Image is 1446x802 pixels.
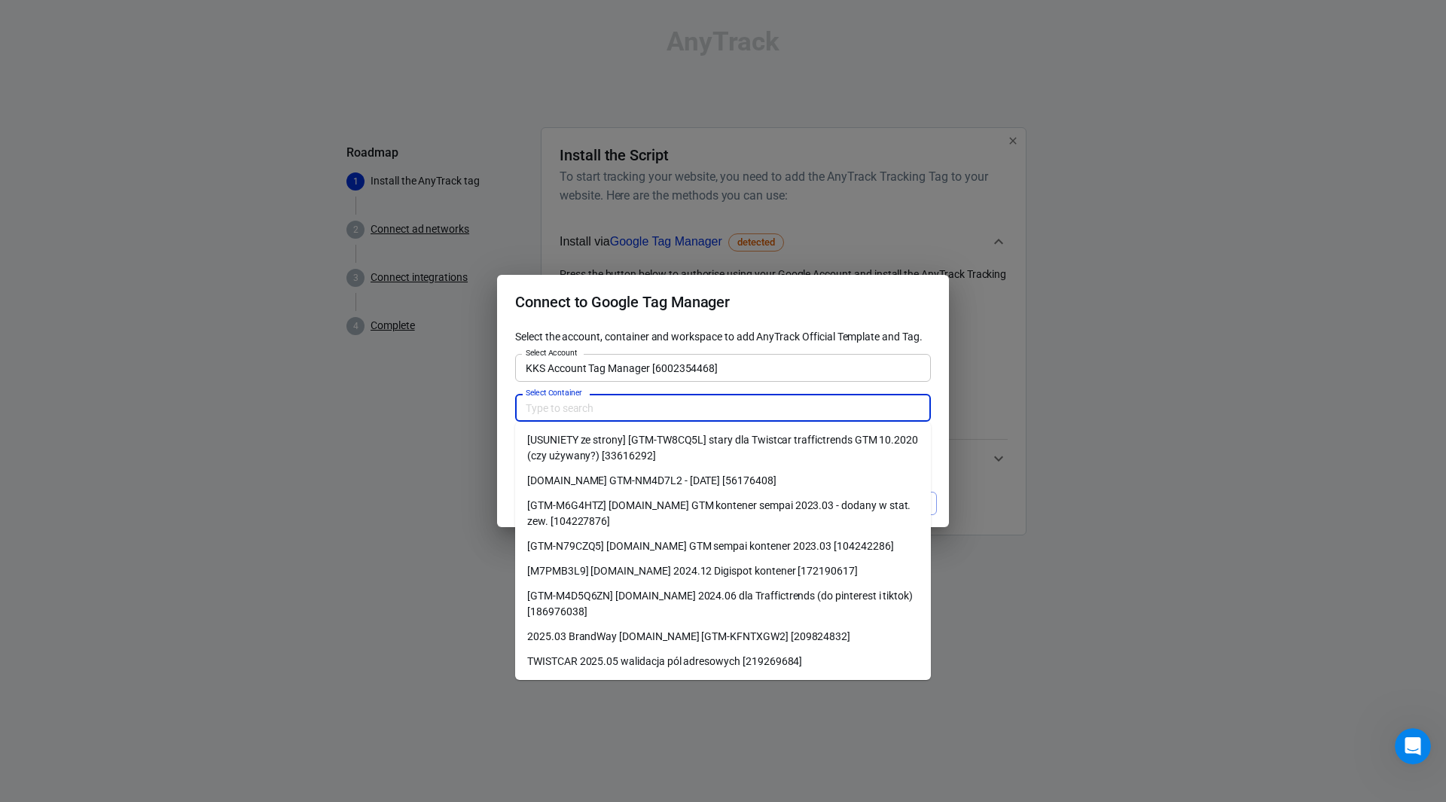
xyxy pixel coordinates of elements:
p: Select the account, container and workspace to add AnyTrack Official Template and Tag. [515,329,931,345]
li: [DOMAIN_NAME] GTM-NM4D7L2 - [DATE] [56176408] [515,468,931,493]
input: Type to search [520,358,924,377]
li: [GTM-M6G4HTZ] [DOMAIN_NAME] GTM kontener sempai 2023.03 - dodany w stat. zew. [104227876] [515,493,931,534]
iframe: Intercom live chat [1395,728,1431,764]
li: TWISTCAR 2025.05 walidacja pól adresowych [219269684] [515,649,931,674]
li: [GTM-M4D5Q6ZN] [DOMAIN_NAME] 2024.06 dla Traffictrends (do pinterest i tiktok) [186976038] [515,584,931,624]
li: [M7PMB3L9] [DOMAIN_NAME] 2024.12 Digispot kontener [172190617] [515,559,931,584]
label: Select Container [526,387,582,398]
li: 2025.03 BrandWay [DOMAIN_NAME] [GTM-KFNTXGW2] [209824832] [515,624,931,649]
li: [USUNIETY ze strony] [GTM-TW8CQ5L] stary dla Twistcar traffictrends GTM 10.2020 (czy używany?) [3... [515,428,931,468]
input: Type to search [520,398,924,417]
h2: Connect to Google Tag Manager [497,275,949,329]
li: [GTM-N79CZQ5] [DOMAIN_NAME] GTM sempai kontener 2023.03 [104242286] [515,534,931,559]
label: Select Account [526,347,577,358]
